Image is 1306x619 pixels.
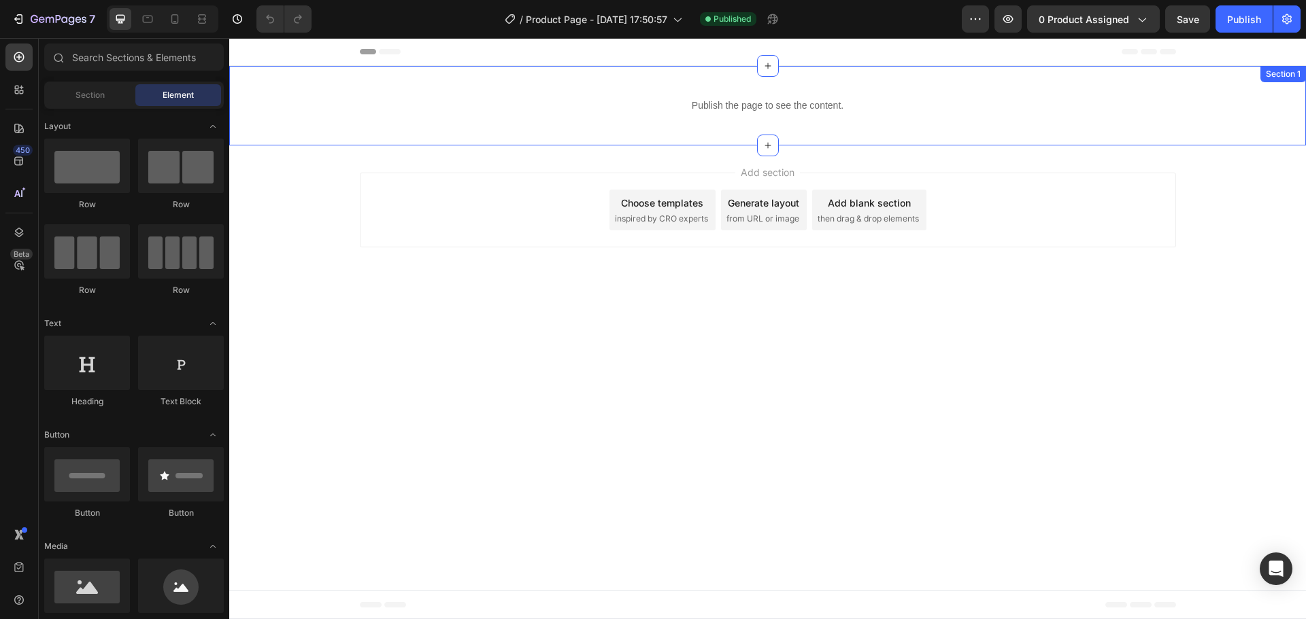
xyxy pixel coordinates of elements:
[202,116,224,137] span: Toggle open
[202,424,224,446] span: Toggle open
[13,145,33,156] div: 450
[44,284,130,296] div: Row
[138,284,224,296] div: Row
[1227,12,1261,26] div: Publish
[1027,5,1160,33] button: 0 product assigned
[202,535,224,557] span: Toggle open
[163,89,194,101] span: Element
[588,175,690,187] span: then drag & drop elements
[44,507,130,519] div: Button
[10,249,33,260] div: Beta
[1177,14,1199,25] span: Save
[497,175,570,187] span: from URL or image
[44,198,130,211] div: Row
[138,395,224,408] div: Text Block
[506,127,571,141] span: Add section
[714,13,751,25] span: Published
[520,12,523,26] span: /
[1260,552,1292,585] div: Open Intercom Messenger
[5,5,101,33] button: 7
[44,317,61,330] span: Text
[44,429,69,441] span: Button
[386,175,479,187] span: inspired by CRO experts
[44,120,71,132] span: Layout
[392,158,474,172] div: Choose templates
[76,89,105,101] span: Section
[599,158,682,172] div: Add blank section
[202,313,224,334] span: Toggle open
[1216,5,1273,33] button: Publish
[89,11,95,27] p: 7
[138,507,224,519] div: Button
[1039,12,1129,26] span: 0 product assigned
[44,540,68,552] span: Media
[1165,5,1210,33] button: Save
[526,12,667,26] span: Product Page - [DATE] 17:50:57
[499,158,570,172] div: Generate layout
[138,198,224,211] div: Row
[256,5,312,33] div: Undo/Redo
[44,395,130,408] div: Heading
[229,38,1306,619] iframe: Design area
[44,43,224,71] input: Search Sections & Elements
